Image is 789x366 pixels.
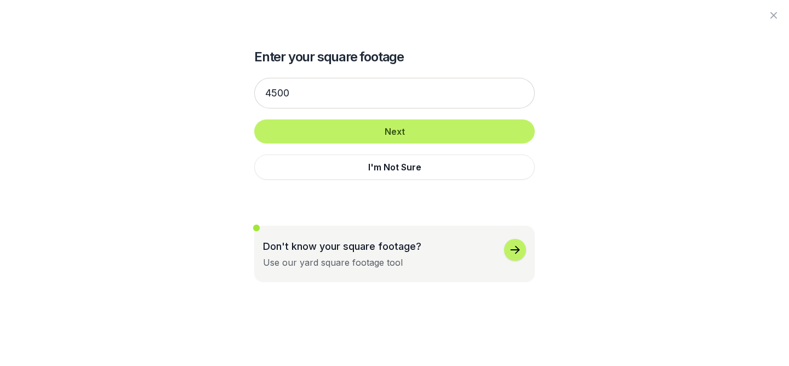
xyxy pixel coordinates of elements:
[254,48,535,66] h2: Enter your square footage
[254,226,535,282] button: Don't know your square footage?Use our yard square footage tool
[254,155,535,180] button: I'm Not Sure
[263,239,421,254] p: Don't know your square footage?
[254,119,535,144] button: Next
[263,256,403,269] div: Use our yard square footage tool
